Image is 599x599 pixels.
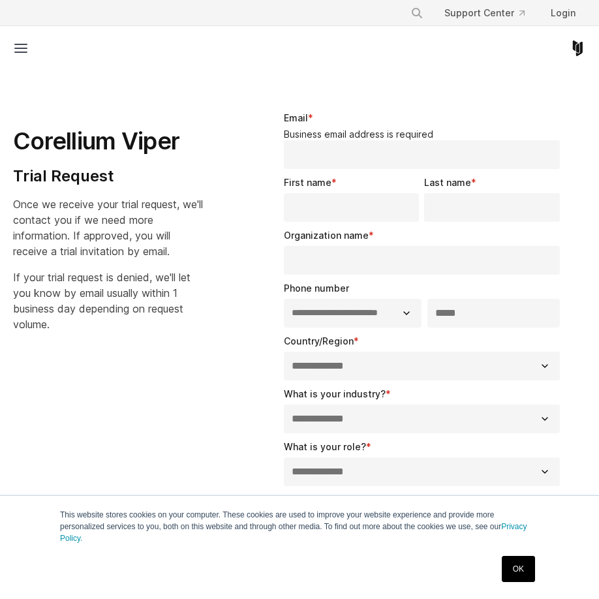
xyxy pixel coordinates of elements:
[284,283,349,294] span: Phone number
[13,198,203,258] span: Once we receive your trial request, we'll contact you if we need more information. If approved, y...
[502,556,535,582] a: OK
[13,166,206,186] h4: Trial Request
[284,335,354,346] span: Country/Region
[284,493,531,517] span: How many people on your team would need access to Corellium Viper?
[424,177,471,188] span: Last name
[434,1,535,25] a: Support Center
[13,127,206,156] h1: Corellium Viper
[284,441,366,452] span: What is your role?
[400,1,586,25] div: Navigation Menu
[284,129,566,140] legend: Business email address is required
[284,230,369,241] span: Organization name
[13,271,191,331] span: If your trial request is denied, we'll let you know by email usually within 1 business day depend...
[284,112,308,123] span: Email
[540,1,586,25] a: Login
[284,177,331,188] span: First name
[570,40,586,56] a: Corellium Home
[60,509,539,544] p: This website stores cookies on your computer. These cookies are used to improve your website expe...
[284,388,386,399] span: What is your industry?
[405,1,429,25] button: Search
